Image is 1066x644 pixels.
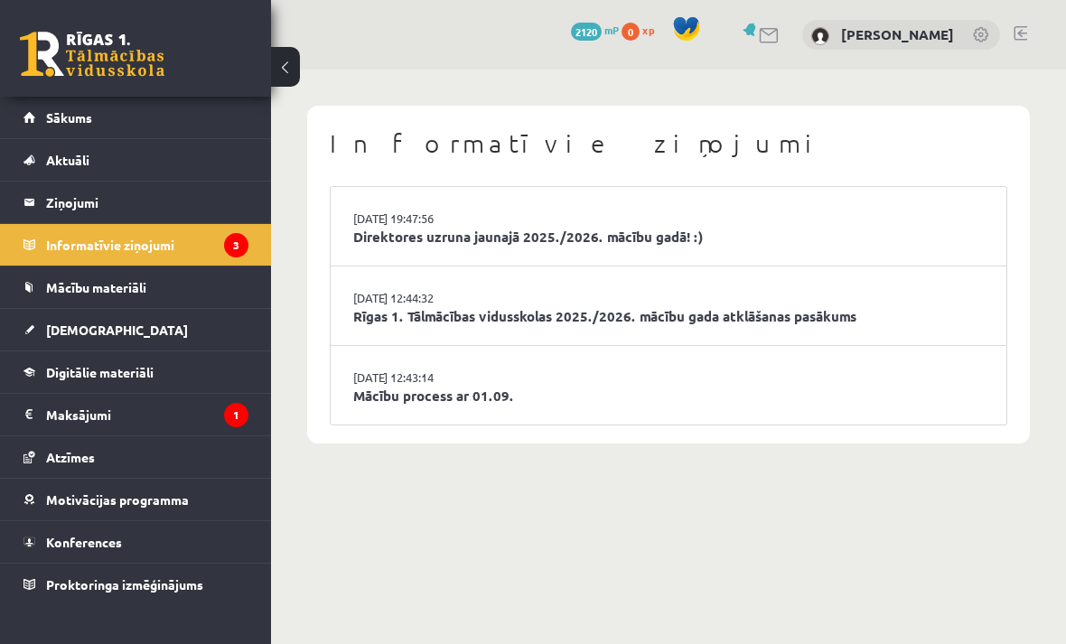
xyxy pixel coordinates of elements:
[23,139,248,181] a: Aktuāli
[604,23,619,37] span: mP
[46,279,146,295] span: Mācību materiāli
[23,479,248,520] a: Motivācijas programma
[571,23,602,41] span: 2120
[353,227,984,247] a: Direktores uzruna jaunajā 2025./2026. mācību gadā! :)
[353,369,489,387] a: [DATE] 12:43:14
[841,25,954,43] a: [PERSON_NAME]
[23,351,248,393] a: Digitālie materiāli
[46,394,248,435] legend: Maksājumi
[23,309,248,350] a: [DEMOGRAPHIC_DATA]
[571,23,619,37] a: 2120 mP
[46,449,95,465] span: Atzīmes
[353,306,984,327] a: Rīgas 1. Tālmācības vidusskolas 2025./2026. mācību gada atklāšanas pasākums
[224,403,248,427] i: 1
[23,436,248,478] a: Atzīmes
[20,32,164,77] a: Rīgas 1. Tālmācības vidusskola
[622,23,640,41] span: 0
[46,109,92,126] span: Sākums
[622,23,663,37] a: 0 xp
[23,224,248,266] a: Informatīvie ziņojumi3
[23,564,248,605] a: Proktoringa izmēģinājums
[330,128,1007,159] h1: Informatīvie ziņojumi
[46,182,248,223] legend: Ziņojumi
[46,322,188,338] span: [DEMOGRAPHIC_DATA]
[224,233,248,257] i: 3
[642,23,654,37] span: xp
[23,182,248,223] a: Ziņojumi
[23,266,248,308] a: Mācību materiāli
[46,576,203,593] span: Proktoringa izmēģinājums
[46,534,122,550] span: Konferences
[46,224,248,266] legend: Informatīvie ziņojumi
[46,491,189,508] span: Motivācijas programma
[353,386,984,406] a: Mācību process ar 01.09.
[811,27,829,45] img: Enija Kristiāna Mezīte
[23,394,248,435] a: Maksājumi1
[353,289,489,307] a: [DATE] 12:44:32
[23,97,248,138] a: Sākums
[46,152,89,168] span: Aktuāli
[353,210,489,228] a: [DATE] 19:47:56
[23,521,248,563] a: Konferences
[46,364,154,380] span: Digitālie materiāli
